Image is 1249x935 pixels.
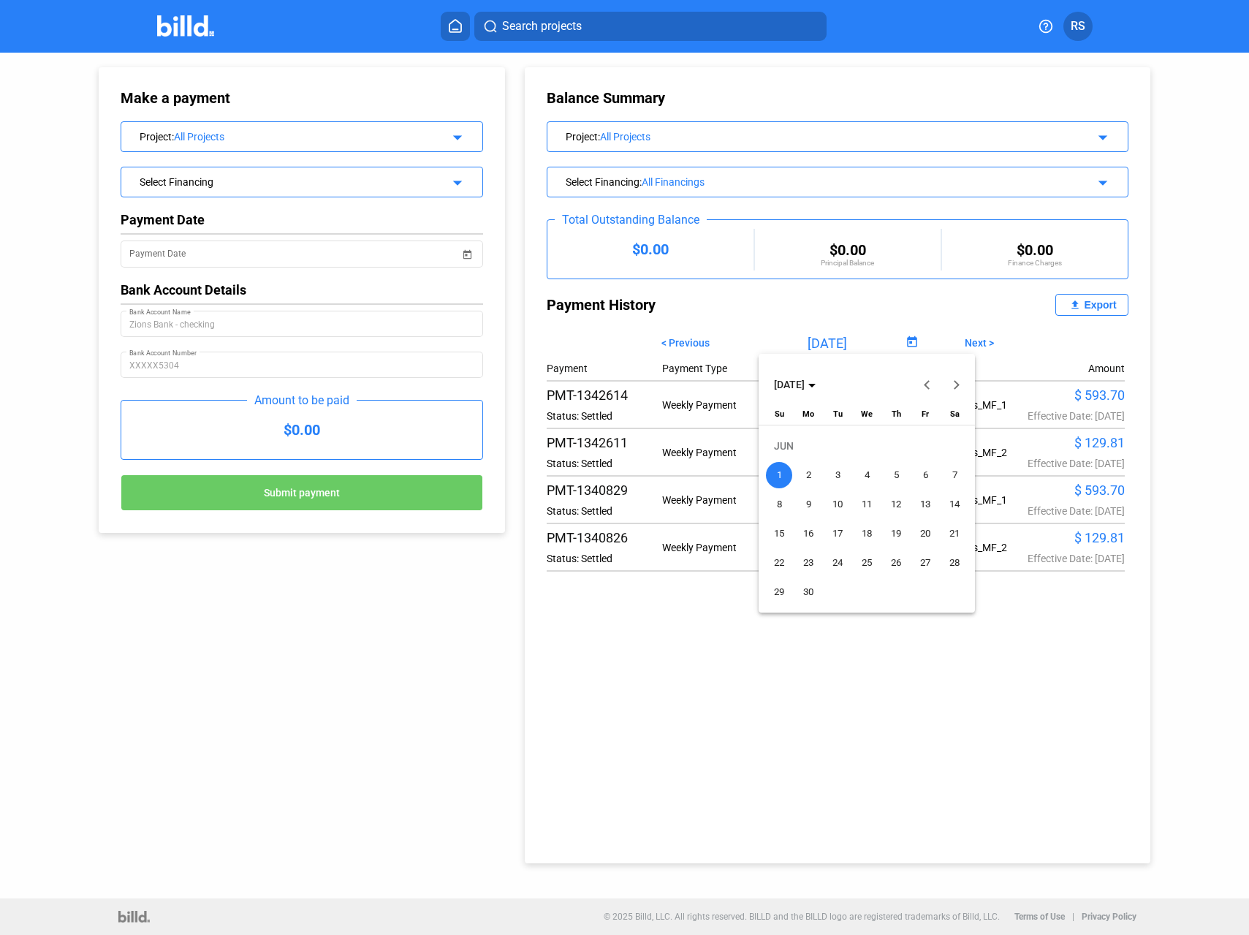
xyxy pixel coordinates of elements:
[881,461,911,490] button: June 5, 2025
[941,462,968,488] span: 7
[852,490,881,519] button: June 11, 2025
[764,490,794,519] button: June 8, 2025
[940,548,969,578] button: June 28, 2025
[912,491,938,518] span: 13
[883,550,909,576] span: 26
[823,490,852,519] button: June 10, 2025
[892,409,901,419] span: Th
[764,519,794,548] button: June 15, 2025
[911,461,940,490] button: June 6, 2025
[824,550,851,576] span: 24
[940,490,969,519] button: June 14, 2025
[881,548,911,578] button: June 26, 2025
[794,578,823,607] button: June 30, 2025
[912,521,938,547] span: 20
[911,548,940,578] button: June 27, 2025
[824,491,851,518] span: 10
[854,462,880,488] span: 4
[766,521,792,547] span: 15
[883,521,909,547] span: 19
[913,370,942,399] button: Previous month
[768,371,821,398] button: Choose month and year
[794,490,823,519] button: June 9, 2025
[764,548,794,578] button: June 22, 2025
[824,462,851,488] span: 3
[883,462,909,488] span: 5
[794,548,823,578] button: June 23, 2025
[941,521,968,547] span: 21
[854,491,880,518] span: 11
[775,409,784,419] span: Su
[883,491,909,518] span: 12
[794,519,823,548] button: June 16, 2025
[854,521,880,547] span: 18
[852,519,881,548] button: June 18, 2025
[911,490,940,519] button: June 13, 2025
[766,579,792,605] span: 29
[794,461,823,490] button: June 2, 2025
[912,550,938,576] span: 27
[795,579,821,605] span: 30
[950,409,960,419] span: Sa
[795,521,821,547] span: 16
[912,462,938,488] span: 6
[940,461,969,490] button: June 7, 2025
[881,519,911,548] button: June 19, 2025
[922,409,929,419] span: Fr
[852,548,881,578] button: June 25, 2025
[824,521,851,547] span: 17
[854,550,880,576] span: 25
[766,462,792,488] span: 1
[941,491,968,518] span: 14
[802,409,814,419] span: Mo
[795,491,821,518] span: 9
[764,461,794,490] button: June 1, 2025
[852,461,881,490] button: June 4, 2025
[823,519,852,548] button: June 17, 2025
[823,548,852,578] button: June 24, 2025
[774,379,805,390] span: [DATE]
[766,491,792,518] span: 8
[940,519,969,548] button: June 21, 2025
[941,550,968,576] span: 28
[764,431,969,461] td: JUN
[881,490,911,519] button: June 12, 2025
[833,409,843,419] span: Tu
[861,409,873,419] span: We
[911,519,940,548] button: June 20, 2025
[823,461,852,490] button: June 3, 2025
[795,550,821,576] span: 23
[942,370,971,399] button: Next month
[764,578,794,607] button: June 29, 2025
[795,462,821,488] span: 2
[766,550,792,576] span: 22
